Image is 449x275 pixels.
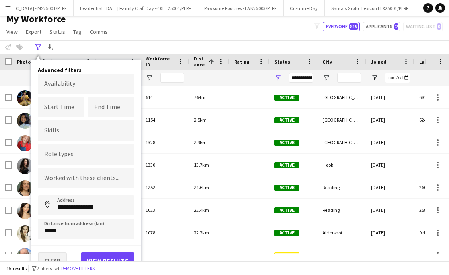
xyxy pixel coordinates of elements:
[38,252,67,269] button: Clear
[274,74,282,81] button: Open Filter Menu
[274,252,299,258] span: Invited
[325,0,415,16] button: Santa's Grotto Lexicon LEX25001/PERF
[70,27,85,37] a: Tag
[87,27,111,37] a: Comms
[274,207,299,213] span: Active
[318,131,366,153] div: [GEOGRAPHIC_DATA]
[141,221,189,244] div: 1078
[274,117,299,123] span: Active
[366,176,414,198] div: [DATE]
[394,23,398,30] span: 2
[385,73,410,83] input: Joined Filter Input
[17,59,31,65] span: Photo
[366,244,414,266] div: [DATE]
[274,162,299,168] span: Active
[349,23,358,30] span: 815
[366,131,414,153] div: [DATE]
[371,74,378,81] button: Open Filter Menu
[318,109,366,131] div: [GEOGRAPHIC_DATA]
[146,74,153,81] button: Open Filter Menu
[81,252,134,269] button: View results
[101,59,125,65] span: Last Name
[366,221,414,244] div: [DATE]
[318,244,366,266] div: Wokingham
[141,154,189,176] div: 1330
[46,27,68,37] a: Status
[74,0,198,16] button: Leadenhall [DATE] Family Craft Day - 40LH25004/PERF
[73,28,82,35] span: Tag
[194,252,206,258] span: 23km
[194,184,209,190] span: 21.6km
[38,66,134,74] h4: Advanced filters
[60,264,96,273] button: Remove filters
[141,109,189,131] div: 1154
[141,86,189,108] div: 614
[44,175,128,182] input: Type to search clients...
[318,86,366,108] div: [GEOGRAPHIC_DATA]
[17,113,33,129] img: Nishita Karnad
[274,95,299,101] span: Active
[284,0,325,16] button: Costume Day
[318,199,366,221] div: Reading
[49,28,65,35] span: Status
[194,56,205,68] span: Distance
[194,117,207,123] span: 2.5km
[17,180,33,196] img: Natalie Wilcox
[366,199,414,221] div: [DATE]
[323,59,332,65] span: City
[318,154,366,176] div: Hook
[194,230,209,236] span: 22.7km
[45,42,55,52] app-action-btn: Export XLSX
[318,176,366,198] div: Reading
[337,73,361,83] input: City Filter Input
[274,185,299,191] span: Active
[146,56,175,68] span: Workforce ID
[323,22,360,31] button: Everyone815
[366,109,414,131] div: [DATE]
[366,86,414,108] div: [DATE]
[17,248,33,264] img: Barry Callan
[141,244,189,266] div: 1246
[234,59,249,65] span: Rating
[90,28,108,35] span: Comms
[3,27,21,37] a: View
[17,135,33,151] img: Pip Simpson
[318,221,366,244] div: Aldershot
[194,94,206,100] span: 764m
[6,13,66,25] span: My Workforce
[274,230,299,236] span: Active
[160,73,184,83] input: Workforce ID Filter Input
[141,176,189,198] div: 1252
[37,265,60,271] span: 2 filters set
[419,59,437,65] span: Last job
[44,127,128,134] input: Type to search skills...
[17,203,33,219] img: Emma Louise-Price
[57,59,82,65] span: First Name
[44,151,128,158] input: Type to search role types...
[194,139,207,145] span: 2.9km
[23,27,45,37] a: Export
[17,90,33,106] img: Becky Kitter
[26,28,41,35] span: Export
[323,74,330,81] button: Open Filter Menu
[33,42,43,52] app-action-btn: Advanced filters
[17,225,33,242] img: katy Allen
[371,59,387,65] span: Joined
[194,162,209,168] span: 13.7km
[198,0,284,16] button: Pawsome Pooches - LAN25003/PERF
[274,59,290,65] span: Status
[6,28,18,35] span: View
[141,131,189,153] div: 1328
[363,22,400,31] button: Applicants2
[194,207,209,213] span: 22.4km
[274,140,299,146] span: Active
[141,199,189,221] div: 1023
[17,158,33,174] img: Natalya Betts
[366,154,414,176] div: [DATE]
